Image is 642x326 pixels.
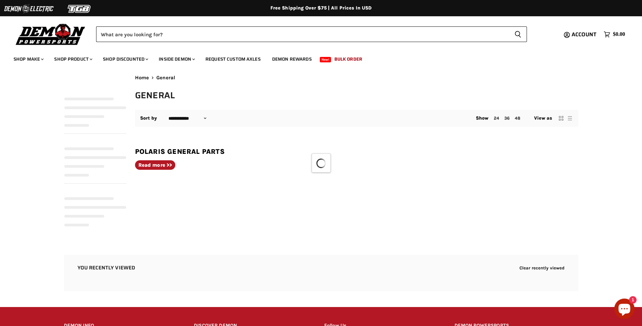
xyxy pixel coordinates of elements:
label: Sort by [140,116,157,121]
aside: Recently viewed products [50,255,592,291]
img: Demon Electric Logo 2 [3,2,54,15]
button: grid view [558,115,564,122]
span: $0.00 [613,31,625,38]
a: Inside Demon [154,52,199,66]
button: Search [509,26,527,42]
button: list view [567,115,573,122]
a: 36 [504,116,510,121]
span: Polaris General Parts [135,147,225,156]
h2: You recently viewed [78,265,135,271]
form: Product [96,26,527,42]
a: 48 [515,116,520,121]
h1: General [135,90,578,101]
a: Shop Discounted [98,52,152,66]
img: TGB Logo 2 [54,2,105,15]
a: Bulk Order [329,52,367,66]
span: General [156,75,175,81]
span: New! [320,57,331,62]
a: Account [569,32,600,38]
strong: Read more >> [138,162,172,168]
a: Home [135,75,149,81]
a: Request Custom Axles [200,52,266,66]
button: Clear recently viewed [519,265,565,270]
span: Account [572,30,596,39]
span: View as [534,116,552,121]
nav: Breadcrumbs [135,75,578,81]
a: Shop Make [8,52,48,66]
input: Search [96,26,509,42]
a: $0.00 [600,29,628,39]
div: Free Shipping Over $75 | All Prices In USD [50,5,592,11]
span: Show [476,115,489,121]
img: Demon Powersports [14,22,88,46]
nav: Collection utilities [135,110,578,127]
a: Shop Product [49,52,96,66]
ul: Main menu [8,49,623,66]
inbox-online-store-chat: Shopify online store chat [612,299,637,321]
a: 24 [494,116,499,121]
a: Demon Rewards [267,52,317,66]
